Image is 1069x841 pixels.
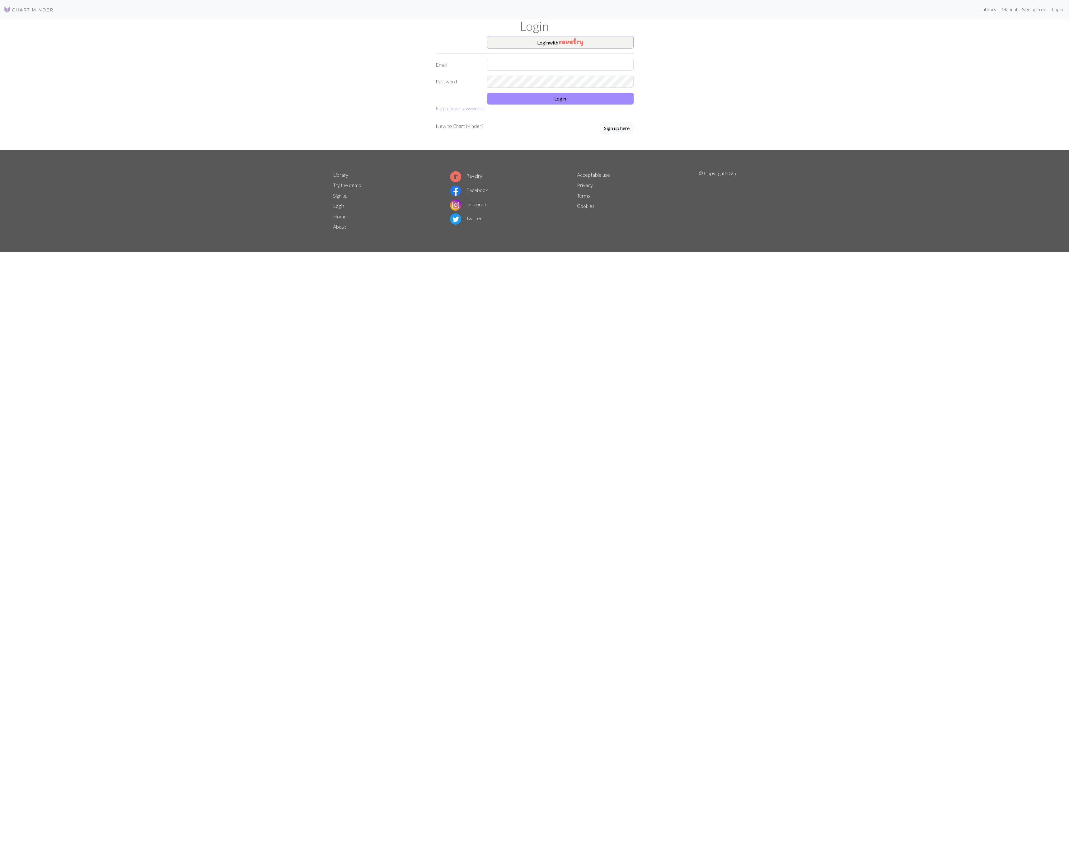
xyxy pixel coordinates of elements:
a: Library [333,172,348,178]
a: Try the demo [333,182,361,188]
p: © Copyright 2025 [699,170,736,232]
a: Terms [577,193,590,199]
a: Library [979,3,999,16]
img: Facebook logo [450,185,461,196]
button: Loginwith [487,36,634,49]
h1: Login [329,19,740,34]
a: Login [333,203,344,209]
a: Facebook [450,187,488,193]
a: Sign up here [600,122,634,135]
img: Twitter logo [450,213,461,225]
button: Sign up here [600,122,634,134]
button: Login [487,93,634,105]
label: Email [432,59,483,71]
a: Sign up [333,193,348,199]
a: Acceptable use [577,172,610,178]
a: Home [333,213,347,219]
a: Ravelry [450,173,482,179]
a: Forgot your password? [436,105,484,111]
a: About [333,224,346,230]
img: Logo [4,6,54,13]
a: Login [1049,3,1065,16]
img: Ravelry [559,38,583,46]
a: Sign up free [1020,3,1049,16]
p: New to Chart Minder? [436,122,483,130]
a: Manual [999,3,1020,16]
img: Instagram logo [450,199,461,211]
a: Twitter [450,215,482,221]
label: Password [432,76,483,88]
a: Instagram [450,201,487,207]
a: Privacy [577,182,593,188]
img: Ravelry logo [450,171,461,182]
a: Cookies [577,203,594,209]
